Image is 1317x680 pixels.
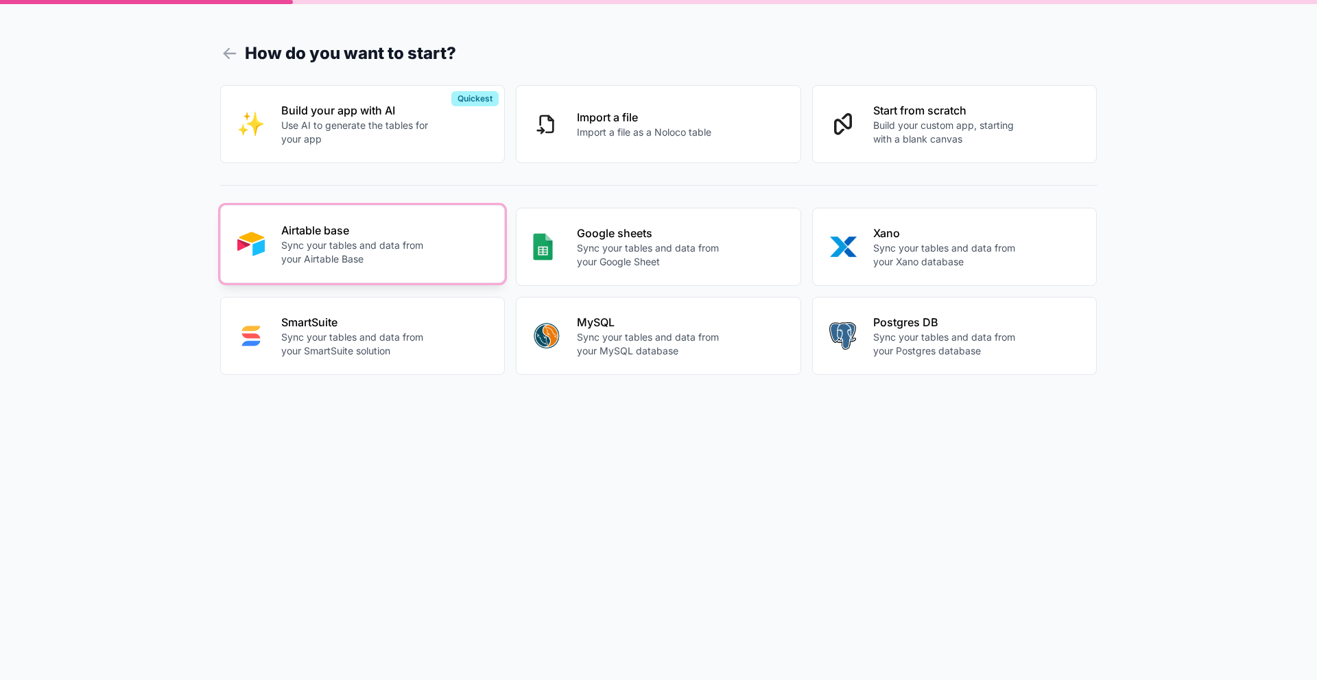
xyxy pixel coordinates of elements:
button: INTERNAL_WITH_AIBuild your app with AIUse AI to generate the tables for your appQuickest [220,85,506,163]
button: GOOGLE_SHEETSGoogle sheetsSync your tables and data from your Google Sheet [516,208,801,286]
p: Postgres DB [873,314,1025,330]
img: AIRTABLE [237,230,265,258]
p: Sync your tables and data from your Postgres database [873,330,1025,358]
p: Build your custom app, starting with a blank canvas [873,119,1025,146]
p: Sync your tables and data from your Xano database [873,241,1025,269]
p: Sync your tables and data from your Airtable Base [281,239,434,266]
button: XANOXanoSync your tables and data from your Xano database [812,208,1097,286]
p: Google sheets [577,225,729,241]
p: SmartSuite [281,314,434,330]
p: MySQL [577,314,729,330]
img: INTERNAL_WITH_AI [237,110,265,138]
img: MYSQL [533,322,560,350]
p: Import a file as a Noloco table [577,125,711,139]
p: Sync your tables and data from your MySQL database [577,330,729,358]
button: MYSQLMySQLSync your tables and data from your MySQL database [516,297,801,375]
button: SMART_SUITESmartSuiteSync your tables and data from your SmartSuite solution [220,297,506,375]
button: Import a fileImport a file as a Noloco table [516,85,801,163]
img: XANO [829,233,857,260]
p: Import a file [577,109,711,125]
p: Sync your tables and data from your SmartSuite solution [281,330,434,358]
img: GOOGLE_SHEETS [533,233,553,260]
p: Airtable base [281,222,434,239]
p: Sync your tables and data from your Google Sheet [577,241,729,269]
h1: How do you want to start? [220,41,1097,66]
p: Build your app with AI [281,102,434,119]
div: Quickest [451,91,499,106]
button: POSTGRESPostgres DBSync your tables and data from your Postgres database [812,297,1097,375]
button: Start from scratchBuild your custom app, starting with a blank canvas [812,85,1097,163]
button: AIRTABLEAirtable baseSync your tables and data from your Airtable Base [220,205,506,283]
img: SMART_SUITE [237,322,265,350]
p: Start from scratch [873,102,1025,119]
img: POSTGRES [829,322,856,350]
p: Use AI to generate the tables for your app [281,119,434,146]
p: Xano [873,225,1025,241]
